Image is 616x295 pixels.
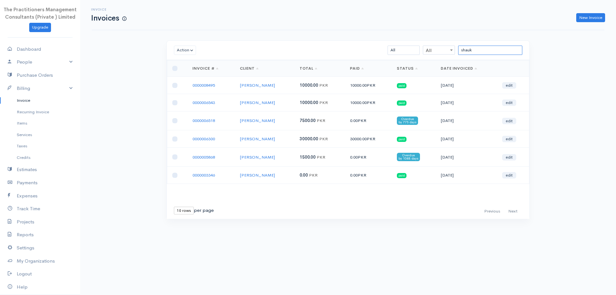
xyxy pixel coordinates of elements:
a: Client [240,66,259,71]
span: paid [397,83,406,88]
a: 0000006518 [193,118,215,123]
td: [DATE] [436,111,497,130]
a: New Invoice [576,13,605,22]
a: Total [300,66,318,71]
span: PKR [319,100,328,105]
span: PKR [317,154,325,160]
span: PKR [319,82,328,88]
span: 10000.00 [300,82,318,88]
td: 0.00 [345,167,392,184]
a: 0000006543 [193,100,215,105]
td: 10000.00 [345,77,392,94]
span: PKR [367,100,375,105]
td: 0.00 [345,148,392,167]
span: paid [397,173,406,178]
a: [PERSON_NAME] [240,136,275,142]
td: 10000.00 [345,94,392,111]
span: PKR [358,154,366,160]
span: PKR [319,136,328,142]
a: Upgrade [29,23,51,32]
a: edit [502,82,516,89]
span: Overdue by 1048 days [397,153,420,161]
a: edit [502,100,516,106]
div: per page [174,207,214,214]
td: [DATE] [436,94,497,111]
span: paid [397,137,406,142]
a: edit [502,136,516,142]
a: [PERSON_NAME] [240,82,275,88]
td: 30000.00 [345,130,392,148]
span: Overdue by 775 days [397,117,418,125]
td: [DATE] [436,77,497,94]
a: 0000006300 [193,136,215,142]
input: Search [458,46,522,55]
a: 0000005868 [193,154,215,160]
span: paid [397,100,406,106]
td: 0.00 [345,111,392,130]
a: [PERSON_NAME] [240,172,275,178]
span: PKR [367,136,375,142]
a: Status [397,66,418,71]
span: PKR [309,172,318,178]
h1: Invoices [91,14,126,22]
span: How to create your first Invoice? [122,16,126,22]
span: All [423,46,455,55]
span: 0.00 [300,172,308,178]
button: Action [174,46,196,55]
a: Invoice # [193,66,218,71]
a: edit [502,172,516,178]
a: edit [502,154,516,161]
a: edit [502,118,516,124]
a: [PERSON_NAME] [240,118,275,123]
a: Paid [350,66,364,71]
span: 7500.00 [300,118,316,123]
span: PKR [317,118,325,123]
span: PKR [358,172,366,178]
td: [DATE] [436,130,497,148]
td: [DATE] [436,148,497,167]
span: 30000.00 [300,136,318,142]
span: 10000.00 [300,100,318,105]
a: 0000003346 [193,172,215,178]
span: The Practitioners Management Consultants (Private ) Limited [4,6,77,20]
a: 0000008495 [193,82,215,88]
span: PKR [367,82,375,88]
a: Date Invoiced [441,66,477,71]
span: 1500.00 [300,154,316,160]
h6: Invoice [91,8,126,11]
span: PKR [358,118,366,123]
a: [PERSON_NAME] [240,100,275,105]
td: [DATE] [436,167,497,184]
a: [PERSON_NAME] [240,154,275,160]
